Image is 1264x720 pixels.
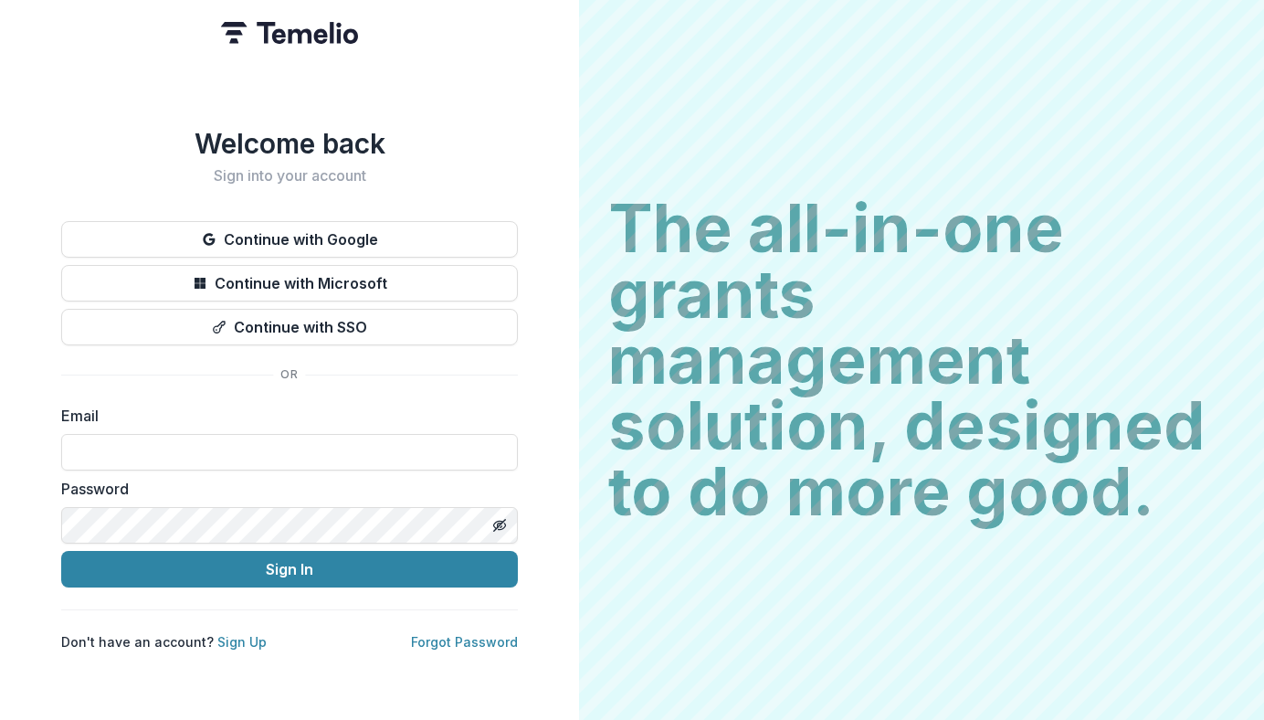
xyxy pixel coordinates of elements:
h1: Welcome back [61,127,518,160]
a: Forgot Password [411,634,518,650]
p: Don't have an account? [61,632,267,651]
a: Sign Up [217,634,267,650]
h2: Sign into your account [61,167,518,185]
button: Toggle password visibility [485,511,514,540]
button: Continue with Google [61,221,518,258]
button: Continue with SSO [61,309,518,345]
label: Password [61,478,507,500]
button: Sign In [61,551,518,588]
button: Continue with Microsoft [61,265,518,302]
img: Temelio [221,22,358,44]
label: Email [61,405,507,427]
